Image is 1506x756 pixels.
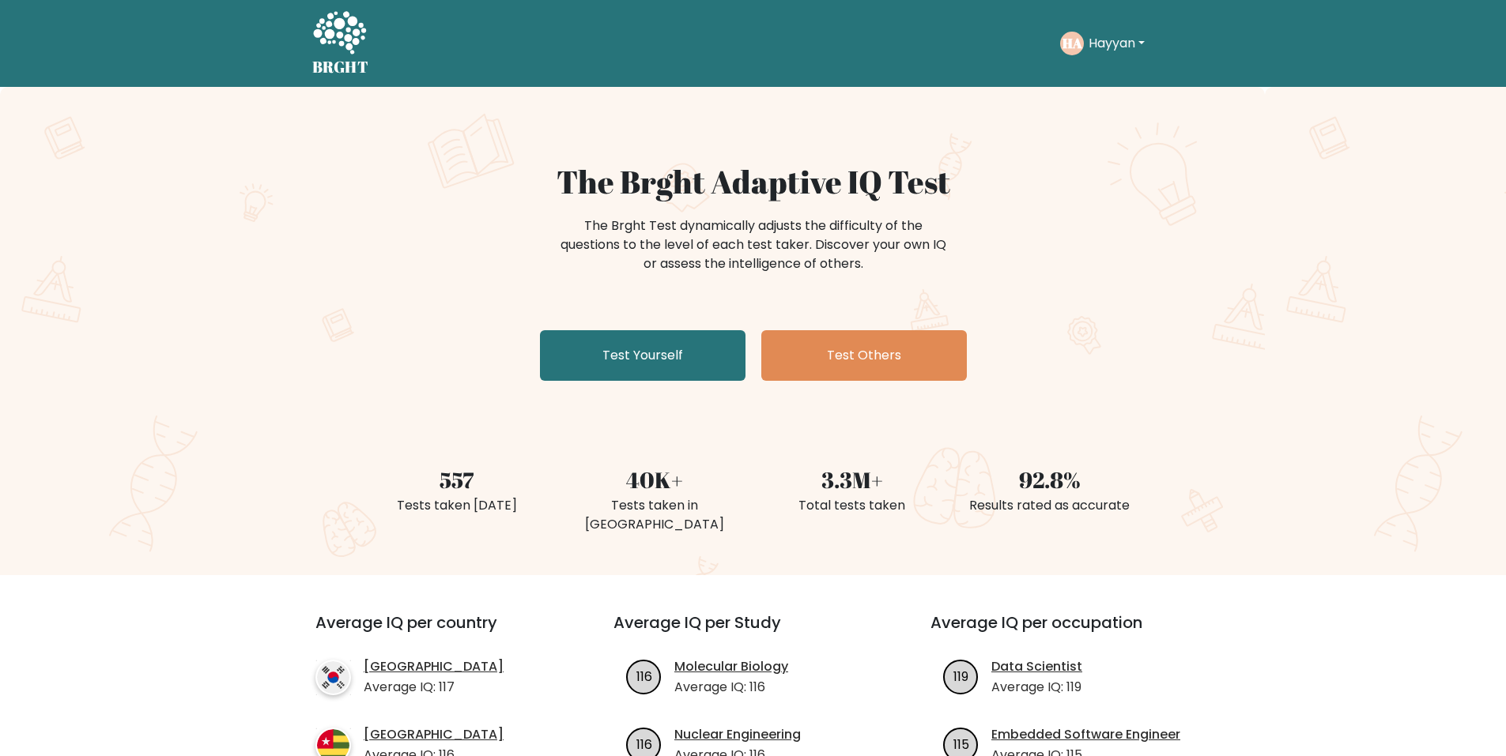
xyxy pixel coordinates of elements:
[368,163,1139,201] h1: The Brght Adaptive IQ Test
[556,216,951,273] div: The Brght Test dynamically adjusts the difficulty of the questions to the level of each test take...
[613,613,893,651] h3: Average IQ per Study
[368,463,546,496] div: 557
[674,657,788,676] a: Molecular Biology
[312,58,369,77] h5: BRGHT
[991,657,1082,676] a: Data Scientist
[674,725,801,744] a: Nuclear Engineering
[763,496,942,515] div: Total tests taken
[1062,34,1081,52] text: HA
[315,613,557,651] h3: Average IQ per country
[1084,33,1149,54] button: Hayyan
[312,6,369,81] a: BRGHT
[761,330,967,381] a: Test Others
[364,725,504,744] a: [GEOGRAPHIC_DATA]
[364,657,504,676] a: [GEOGRAPHIC_DATA]
[961,496,1139,515] div: Results rated as accurate
[961,463,1139,496] div: 92.8%
[991,678,1082,697] p: Average IQ: 119
[674,678,788,697] p: Average IQ: 116
[636,667,652,685] text: 116
[636,735,652,753] text: 116
[540,330,745,381] a: Test Yourself
[565,463,744,496] div: 40K+
[763,463,942,496] div: 3.3M+
[364,678,504,697] p: Average IQ: 117
[953,667,968,685] text: 119
[991,725,1180,744] a: Embedded Software Engineer
[565,496,744,534] div: Tests taken in [GEOGRAPHIC_DATA]
[953,735,969,753] text: 115
[368,496,546,515] div: Tests taken [DATE]
[930,613,1210,651] h3: Average IQ per occupation
[315,660,351,695] img: country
